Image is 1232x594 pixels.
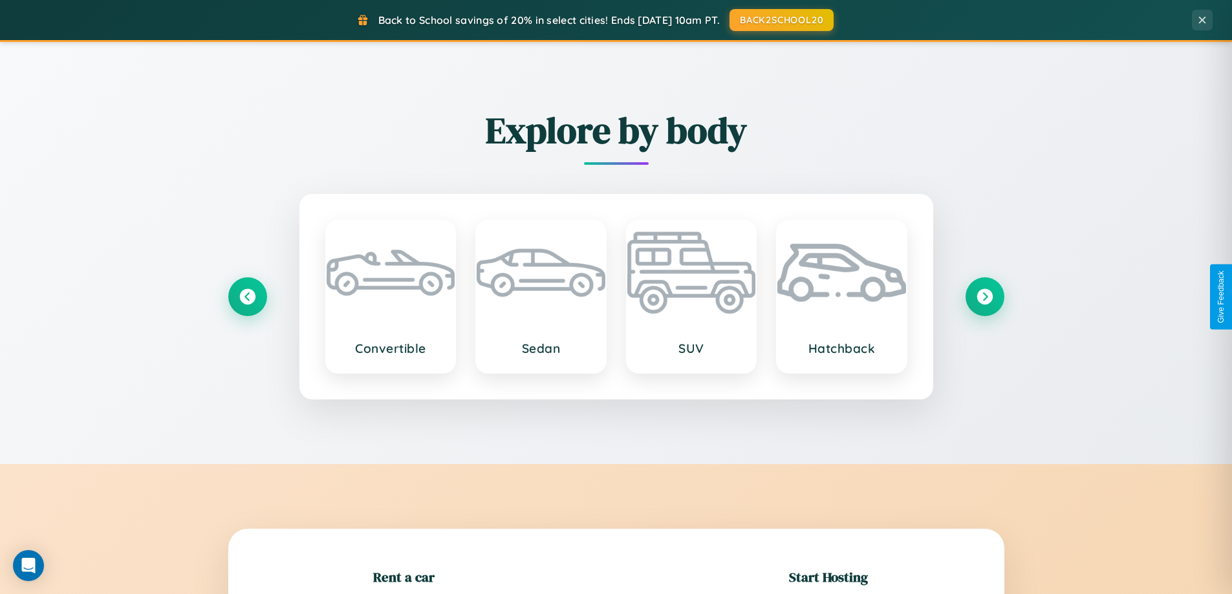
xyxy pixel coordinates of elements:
[378,14,720,27] span: Back to School savings of 20% in select cities! Ends [DATE] 10am PT.
[373,567,435,586] h2: Rent a car
[1216,271,1226,323] div: Give Feedback
[490,341,592,356] h3: Sedan
[340,341,442,356] h3: Convertible
[13,550,44,581] div: Open Intercom Messenger
[228,105,1004,155] h2: Explore by body
[729,9,834,31] button: BACK2SCHOOL20
[789,567,868,586] h2: Start Hosting
[790,341,893,356] h3: Hatchback
[640,341,743,356] h3: SUV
